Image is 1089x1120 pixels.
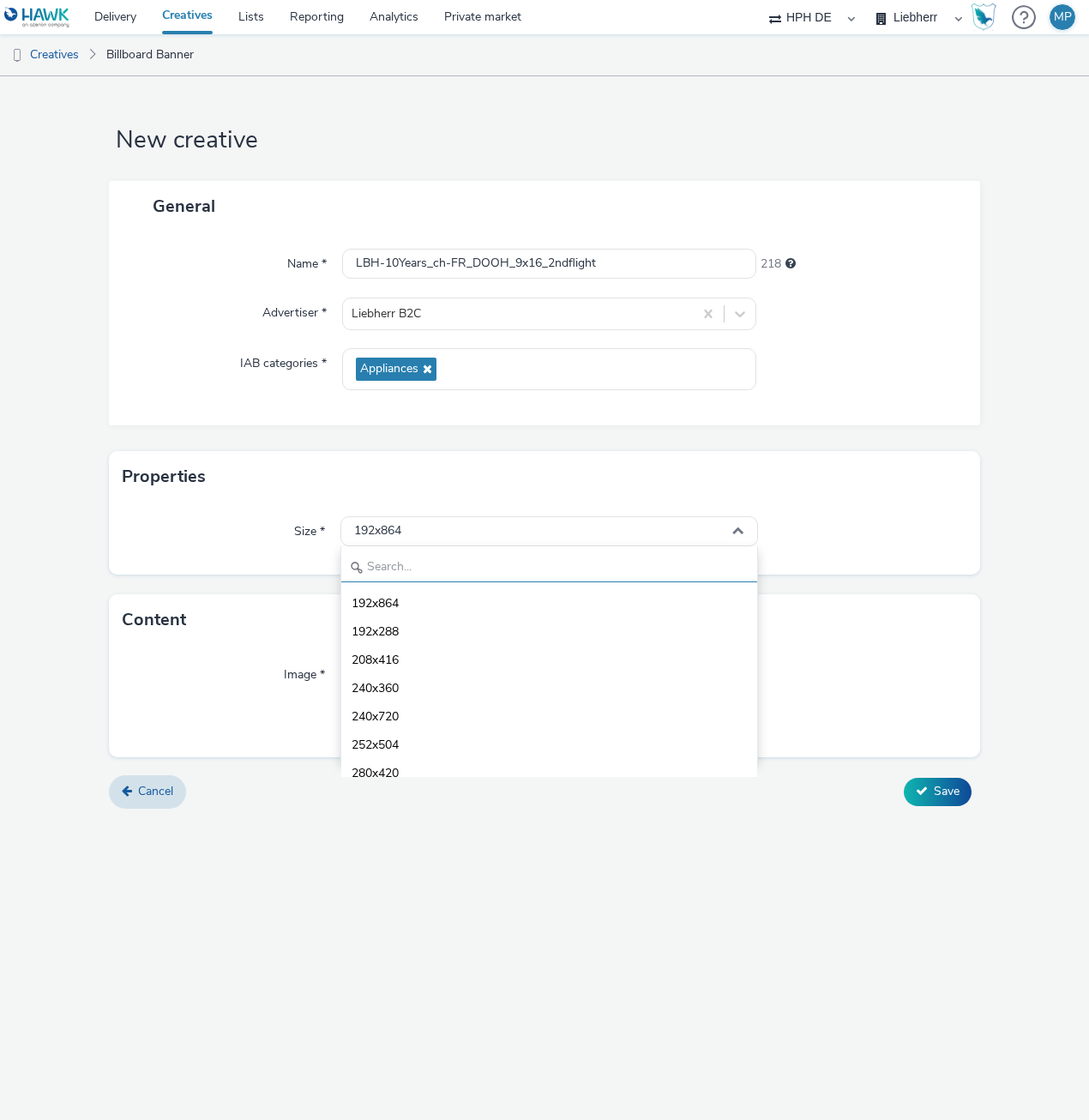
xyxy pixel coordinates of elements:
span: Appliances [360,362,418,376]
div: MP [1054,4,1072,30]
label: IAB categories * [233,348,334,372]
div: Maximum 255 characters [785,256,796,273]
span: General [153,195,215,218]
img: undefined Logo [4,7,70,28]
span: 218 [761,256,781,273]
span: Cancel [138,783,173,799]
a: Cancel [109,775,186,808]
input: Search... [341,552,757,582]
span: Save [934,783,960,799]
a: Billboard Banner [98,34,202,75]
img: dooh [9,47,26,64]
span: 192x288 [352,623,399,641]
span: 208x416 [352,652,399,669]
button: Save [904,778,972,805]
span: 240x360 [352,680,399,697]
label: Image * [277,659,332,683]
img: Hawk Academy [971,3,996,31]
h3: Properties [122,464,206,490]
a: Hawk Academy [971,3,1003,31]
label: Advertiser * [256,298,334,322]
span: 240x720 [352,708,399,726]
span: 252x504 [352,737,399,754]
label: Name * [280,249,334,273]
label: Size * [287,516,332,540]
h3: Content [122,607,186,633]
h1: New creative [109,124,980,157]
span: 192x864 [352,595,399,612]
span: 280x420 [352,765,399,782]
span: 192x864 [354,524,401,539]
input: Name [342,249,756,279]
